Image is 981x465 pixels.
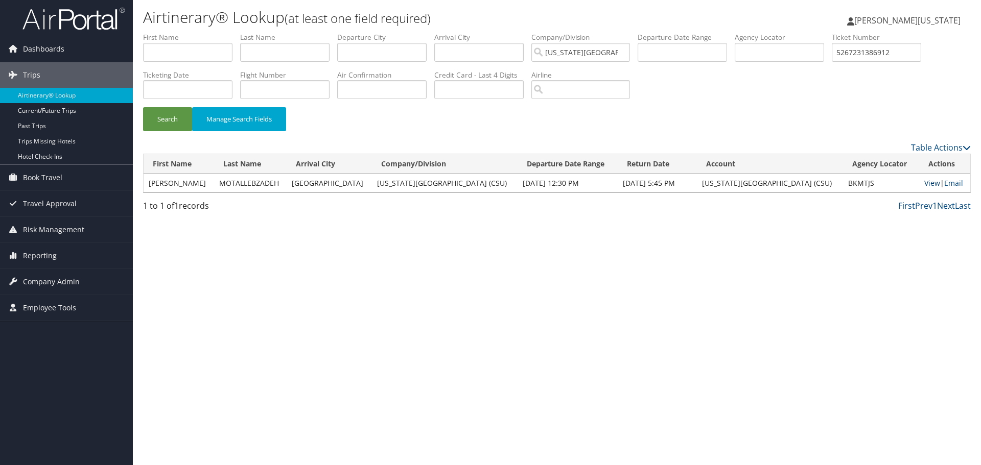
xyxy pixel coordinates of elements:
label: Last Name [240,32,337,42]
td: [PERSON_NAME] [144,174,214,192]
a: First [898,200,915,211]
td: [GEOGRAPHIC_DATA] [287,174,372,192]
span: 1 [174,200,179,211]
span: [PERSON_NAME][US_STATE] [854,15,961,26]
small: (at least one field required) [285,10,431,27]
a: View [924,178,940,188]
span: Trips [23,62,40,88]
td: [DATE] 5:45 PM [618,174,697,192]
span: Company Admin [23,269,80,295]
div: 1 to 1 of records [143,200,339,217]
td: | [919,174,970,192]
td: MOTALLEBZADEH [214,174,287,192]
span: Book Travel [23,165,62,190]
a: Prev [915,200,932,211]
a: Last [955,200,971,211]
td: [DATE] 12:30 PM [518,174,618,192]
th: Actions [919,154,970,174]
button: Search [143,107,192,131]
label: Flight Number [240,70,337,80]
span: Employee Tools [23,295,76,321]
img: airportal-logo.png [22,7,125,31]
label: First Name [143,32,240,42]
td: [US_STATE][GEOGRAPHIC_DATA] (CSU) [697,174,843,192]
label: Departure Date Range [638,32,735,42]
label: Ticket Number [832,32,929,42]
a: Email [944,178,963,188]
label: Agency Locator [735,32,832,42]
h1: Airtinerary® Lookup [143,7,695,28]
label: Ticketing Date [143,70,240,80]
th: Return Date: activate to sort column ascending [618,154,697,174]
th: Company/Division [372,154,518,174]
label: Credit Card - Last 4 Digits [434,70,531,80]
label: Air Confirmation [337,70,434,80]
th: Arrival City: activate to sort column ascending [287,154,372,174]
span: Travel Approval [23,191,77,216]
span: Reporting [23,243,57,268]
label: Airline [531,70,638,80]
button: Manage Search Fields [192,107,286,131]
label: Company/Division [531,32,638,42]
th: Departure Date Range: activate to sort column ascending [518,154,618,174]
td: BKMTJS [843,174,919,192]
th: Last Name: activate to sort column ascending [214,154,287,174]
th: First Name: activate to sort column ascending [144,154,214,174]
label: Arrival City [434,32,531,42]
span: Dashboards [23,36,64,62]
a: [PERSON_NAME][US_STATE] [847,5,971,36]
a: 1 [932,200,937,211]
label: Departure City [337,32,434,42]
span: Risk Management [23,217,84,242]
a: Table Actions [911,142,971,153]
th: Agency Locator: activate to sort column ascending [843,154,919,174]
a: Next [937,200,955,211]
td: [US_STATE][GEOGRAPHIC_DATA] (CSU) [372,174,518,192]
th: Account: activate to sort column ascending [697,154,843,174]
